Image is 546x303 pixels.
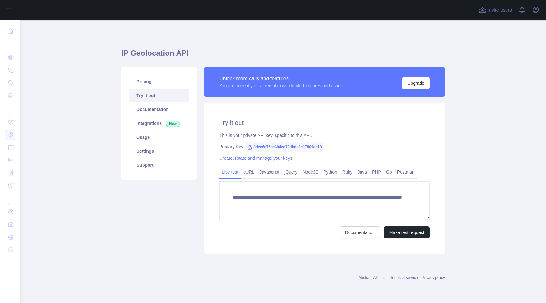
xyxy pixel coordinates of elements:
button: Invite users [477,5,513,15]
a: Go [384,167,395,177]
a: Usage [129,130,189,144]
div: This is your private API key, specific to this API. [219,132,430,139]
a: Integrations New [129,116,189,130]
a: Settings [129,144,189,158]
h2: Try it out [219,118,430,127]
span: 8dee6c75ce304ee79dbde0c17809ec18 [245,142,324,152]
a: Documentation [340,226,380,238]
a: Terms of service [390,275,418,280]
a: Support [129,158,189,172]
div: Primary Key: [219,144,430,150]
div: You are currently on a free plan with limited features and usage [219,83,343,89]
a: NodeJS [300,167,321,177]
a: cURL [241,167,257,177]
a: Live test [219,167,241,177]
div: Unlock more calls and features [219,75,343,83]
a: Javascript [257,167,282,177]
a: Privacy policy [422,275,445,280]
a: Python [321,167,340,177]
button: Upgrade [402,77,430,89]
a: Abstract API Inc. [359,275,387,280]
div: ... [5,102,15,115]
a: Create, rotate and manage your keys [219,156,292,161]
a: Try it out [129,89,189,102]
a: jQuery [282,167,300,177]
a: Java [355,167,370,177]
a: Postman [395,167,417,177]
h1: IP Geolocation API [121,48,445,63]
span: New [166,121,180,127]
a: Ruby [340,167,355,177]
span: Invite users [488,7,512,14]
a: PHP [369,167,384,177]
div: ... [5,192,15,205]
div: ... [5,38,15,51]
a: Documentation [129,102,189,116]
button: Make test request [384,226,430,238]
a: Pricing [129,75,189,89]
